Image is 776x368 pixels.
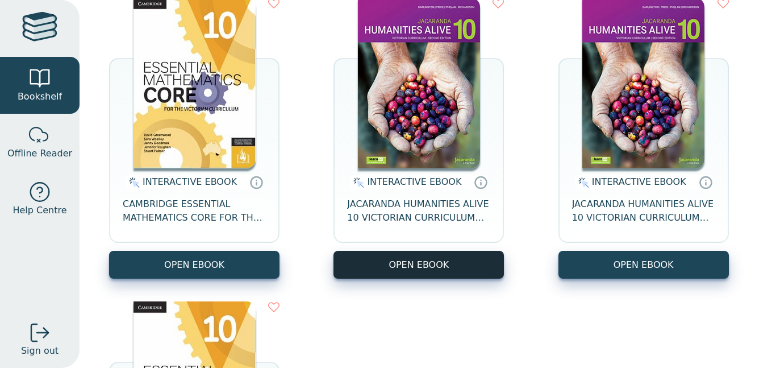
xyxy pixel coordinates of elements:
button: OPEN EBOOK [558,251,729,279]
a: Interactive eBooks are accessed online via the publisher’s portal. They contain interactive resou... [249,175,263,189]
span: Help Centre [12,204,66,217]
span: INTERACTIVE EBOOK [143,176,237,187]
span: Sign out [21,344,59,358]
a: Interactive eBooks are accessed online via the publisher’s portal. They contain interactive resou... [474,175,487,189]
button: OPEN EBOOK [109,251,279,279]
a: Interactive eBooks are accessed online via the publisher’s portal. They contain interactive resou... [699,175,712,189]
button: OPEN EBOOK [333,251,504,279]
span: Bookshelf [18,90,62,104]
span: CAMBRIDGE ESSENTIAL MATHEMATICS CORE FOR THE VICTORIAN CURRICULUM YEAR 10 STUDENT EBOOK [123,197,266,225]
span: JACARANDA HUMANITIES ALIVE 10 VICTORIAN CURRICULUM LEARNON EBOOK 2E [347,197,490,225]
span: INTERACTIVE EBOOK [592,176,686,187]
span: Offline Reader [7,147,72,160]
img: interactive.svg [350,176,364,189]
span: JACARANDA HUMANITIES ALIVE 10 VICTORIAN CURRICULUM LEARNON EBOOK 2E [572,197,715,225]
img: interactive.svg [126,176,140,189]
span: INTERACTIVE EBOOK [367,176,461,187]
img: interactive.svg [575,176,589,189]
